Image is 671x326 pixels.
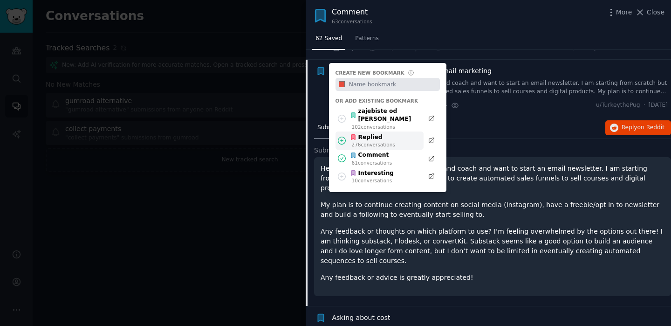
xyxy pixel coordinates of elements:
span: · [445,101,447,111]
span: on Reddit [637,124,664,131]
div: Replied [350,133,395,142]
span: More [616,7,632,17]
input: Name bookmark [347,78,439,91]
div: Comment [332,7,372,18]
p: My plan is to continue creating content on social media (Instagram), have a freebie/opt in to new... [321,200,664,220]
div: Interesting [350,169,394,178]
div: Comment [350,151,392,160]
div: 63 conversation s [332,18,372,25]
a: Hey everyone, I’m a psychotherapist and coach and want to start an email newsletter. I am startin... [332,79,668,96]
div: 10 conversation s [352,177,394,184]
div: Or add existing bookmark [335,97,440,104]
span: [DATE] [649,101,668,110]
a: 62 Saved [312,31,345,50]
a: Asking about cost [332,313,390,323]
span: 62 Saved [315,35,342,43]
span: Submission [317,124,350,132]
span: Close [647,7,664,17]
div: zajebiste od [PERSON_NAME] [350,107,418,124]
p: Any feedback or advice is greatly appreciated! [321,273,664,283]
div: 61 conversation s [352,160,392,166]
button: More [606,7,632,17]
span: Submission Contents [314,146,383,155]
span: · [644,101,645,110]
a: Patterns [352,31,382,50]
span: Reply [622,124,664,132]
div: 102 conversation s [352,124,419,130]
p: Hey everyone, I’m a psychotherapist and coach and want to start an email newsletter. I am startin... [321,164,664,193]
div: 276 conversation s [352,141,395,148]
div: Create new bookmark [335,69,404,76]
p: Any feedback or thoughts on which platform to use? I’m feeling overwhelmed by the options out the... [321,227,664,266]
button: Replyon Reddit [605,120,671,135]
span: u/TurkeythePug [596,101,640,110]
button: Close [635,7,664,17]
span: Patterns [355,35,378,43]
